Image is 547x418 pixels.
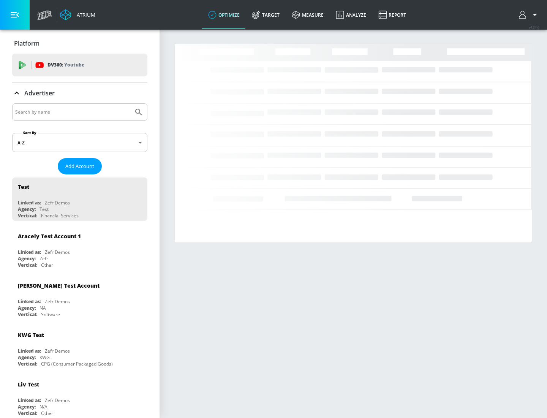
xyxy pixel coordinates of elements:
[18,311,37,318] div: Vertical:
[45,348,70,354] div: Zefr Demos
[246,1,286,28] a: Target
[22,130,38,135] label: Sort By
[12,177,147,221] div: TestLinked as:Zefr DemosAgency:TestVertical:Financial Services
[18,298,41,305] div: Linked as:
[47,61,84,69] p: DV360:
[12,227,147,270] div: Aracely Test Account 1Linked as:Zefr DemosAgency:ZefrVertical:Other
[18,381,39,388] div: Liv Test
[40,404,47,410] div: N/A
[45,199,70,206] div: Zefr Demos
[12,133,147,152] div: A-Z
[12,276,147,320] div: [PERSON_NAME] Test AccountLinked as:Zefr DemosAgency:NAVertical:Software
[45,298,70,305] div: Zefr Demos
[14,39,40,47] p: Platform
[18,305,36,311] div: Agency:
[18,404,36,410] div: Agency:
[41,410,53,416] div: Other
[45,397,70,404] div: Zefr Demos
[18,233,81,240] div: Aracely Test Account 1
[18,255,36,262] div: Agency:
[41,262,53,268] div: Other
[60,9,95,21] a: Atrium
[65,162,94,171] span: Add Account
[330,1,372,28] a: Analyze
[40,354,50,361] div: KWG
[41,311,60,318] div: Software
[12,82,147,104] div: Advertiser
[12,33,147,54] div: Platform
[40,305,46,311] div: NA
[58,158,102,174] button: Add Account
[41,361,113,367] div: CPG (Consumer Packaged Goods)
[18,410,37,416] div: Vertical:
[18,348,41,354] div: Linked as:
[40,255,48,262] div: Zefr
[18,361,37,367] div: Vertical:
[45,249,70,255] div: Zefr Demos
[372,1,412,28] a: Report
[18,183,29,190] div: Test
[18,199,41,206] div: Linked as:
[18,262,37,268] div: Vertical:
[18,282,100,289] div: [PERSON_NAME] Test Account
[12,54,147,76] div: DV360: Youtube
[18,206,36,212] div: Agency:
[15,107,130,117] input: Search by name
[40,206,49,212] div: Test
[18,249,41,255] div: Linked as:
[286,1,330,28] a: measure
[41,212,79,219] div: Financial Services
[18,212,37,219] div: Vertical:
[18,397,41,404] div: Linked as:
[24,89,55,97] p: Advertiser
[12,326,147,369] div: KWG TestLinked as:Zefr DemosAgency:KWGVertical:CPG (Consumer Packaged Goods)
[529,25,539,29] span: v 4.24.0
[202,1,246,28] a: optimize
[18,331,44,339] div: KWG Test
[64,61,84,69] p: Youtube
[18,354,36,361] div: Agency:
[74,11,95,18] div: Atrium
